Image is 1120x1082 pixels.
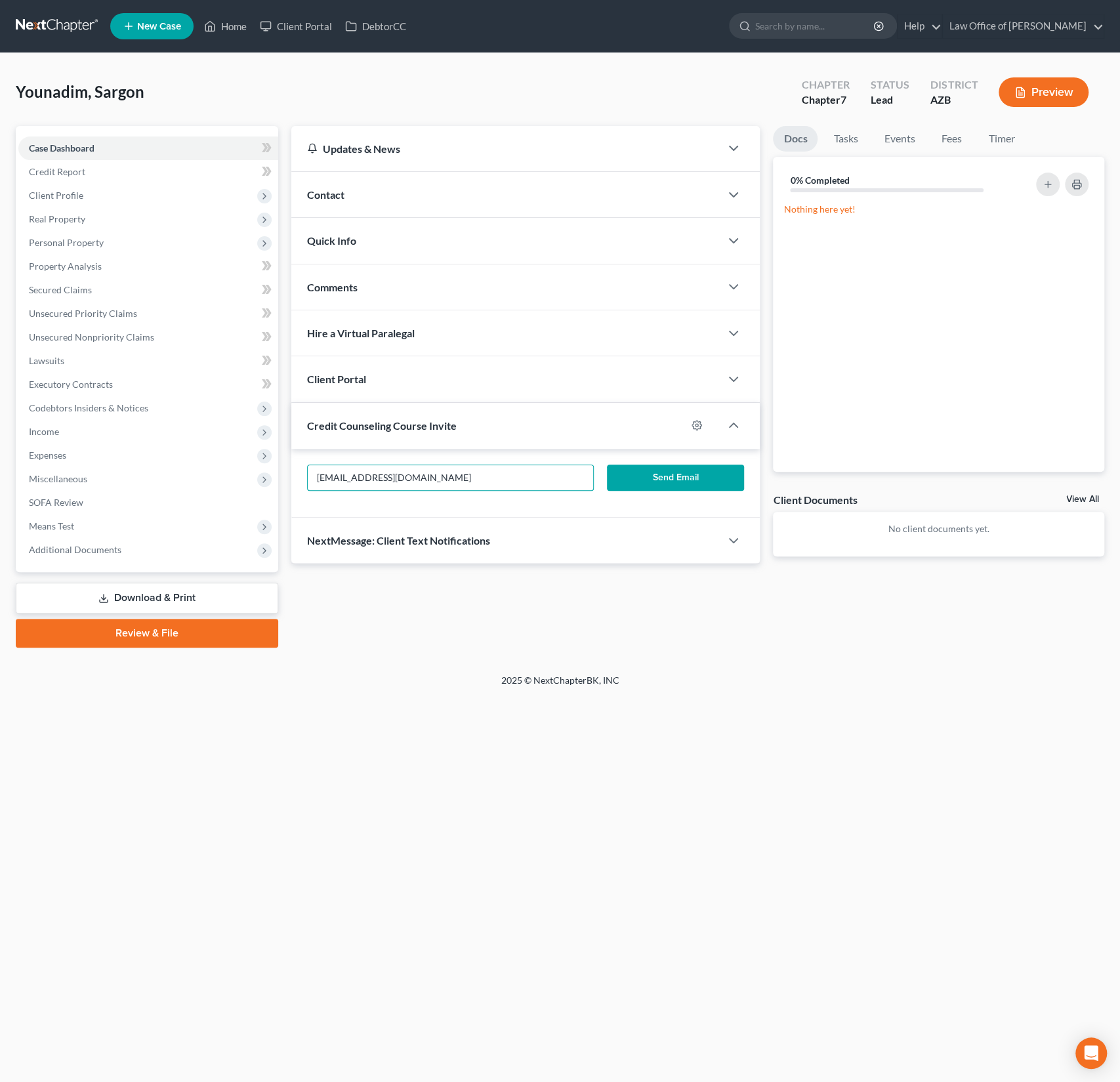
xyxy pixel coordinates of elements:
a: Credit Report [18,160,278,184]
a: Secured Claims [18,278,278,302]
a: DebtorCC [339,14,413,38]
a: Download & Print [16,583,278,614]
a: Tasks [823,126,868,152]
span: Income [29,426,59,437]
p: No client documents yet. [783,522,1094,535]
a: Unsecured Nonpriority Claims [18,325,278,349]
p: Nothing here yet! [783,203,1094,216]
a: Docs [773,126,818,152]
span: Comments [307,281,358,293]
a: Property Analysis [18,255,278,278]
div: Client Documents [773,493,857,507]
div: District [930,77,978,93]
a: Lawsuits [18,349,278,373]
span: Miscellaneous [29,473,87,484]
span: Client Portal [307,373,366,385]
span: Means Test [29,520,74,531]
span: Real Property [29,213,85,224]
div: 2025 © NextChapterBK, INC [186,674,934,697]
span: Lawsuits [29,355,64,366]
a: Help [898,14,942,38]
a: SOFA Review [18,491,278,514]
span: NextMessage: Client Text Notifications [307,534,490,547]
span: Quick Info [307,234,356,247]
span: Codebtors Insiders & Notices [29,402,148,413]
span: Personal Property [29,237,104,248]
div: Chapter [802,77,850,93]
span: New Case [137,22,181,31]
div: Chapter [802,93,850,108]
a: Review & File [16,619,278,648]
strong: 0% Completed [790,175,849,186]
a: Fees [930,126,972,152]
div: Lead [871,93,909,108]
span: SOFA Review [29,497,83,508]
div: Open Intercom Messenger [1075,1037,1107,1069]
a: Executory Contracts [18,373,278,396]
button: Send Email [607,465,744,491]
span: Credit Counseling Course Invite [307,419,457,432]
input: Enter email [308,465,594,490]
span: Hire a Virtual Paralegal [307,327,415,339]
span: Unsecured Priority Claims [29,308,137,319]
a: View All [1066,495,1099,504]
a: Home [197,14,253,38]
span: Case Dashboard [29,142,94,154]
span: Younadim, Sargon [16,82,144,101]
span: Additional Documents [29,544,121,555]
a: Case Dashboard [18,136,278,160]
span: Executory Contracts [29,379,113,390]
a: Unsecured Priority Claims [18,302,278,325]
div: Status [871,77,909,93]
a: Timer [978,126,1025,152]
a: Client Portal [253,14,339,38]
span: 7 [840,93,846,106]
span: Expenses [29,449,66,461]
span: Client Profile [29,190,83,201]
span: Secured Claims [29,284,92,295]
div: Updates & News [307,142,705,156]
a: Events [873,126,925,152]
input: Search by name... [755,14,875,38]
button: Preview [999,77,1089,107]
div: AZB [930,93,978,108]
span: Property Analysis [29,260,102,272]
a: Law Office of [PERSON_NAME] [943,14,1104,38]
span: Credit Report [29,166,85,177]
span: Unsecured Nonpriority Claims [29,331,154,343]
span: Contact [307,188,344,201]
